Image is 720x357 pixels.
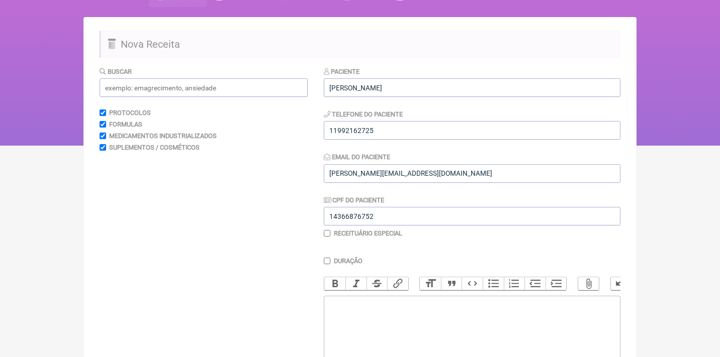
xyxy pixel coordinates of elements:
label: Suplementos / Cosméticos [109,144,200,151]
button: Link [387,277,408,290]
label: Paciente [324,68,359,75]
button: Increase Level [546,277,567,290]
button: Heading [420,277,441,290]
button: Numbers [504,277,525,290]
button: Attach Files [578,277,599,290]
button: Strikethrough [367,277,388,290]
label: Medicamentos Industrializados [109,132,217,140]
label: Telefone do Paciente [324,110,403,118]
button: Bullets [483,277,504,290]
button: Code [462,277,483,290]
label: Formulas [109,121,142,128]
button: Undo [611,277,632,290]
label: Duração [334,257,363,265]
label: Email do Paciente [324,153,390,161]
button: Decrease Level [524,277,546,290]
label: CPF do Paciente [324,196,384,204]
button: Bold [324,277,345,290]
label: Receituário Especial [334,229,402,237]
input: exemplo: emagrecimento, ansiedade [100,78,308,97]
label: Protocolos [109,109,151,116]
button: Quote [441,277,462,290]
button: Italic [345,277,367,290]
label: Buscar [100,68,132,75]
h2: Nova Receita [100,31,620,58]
